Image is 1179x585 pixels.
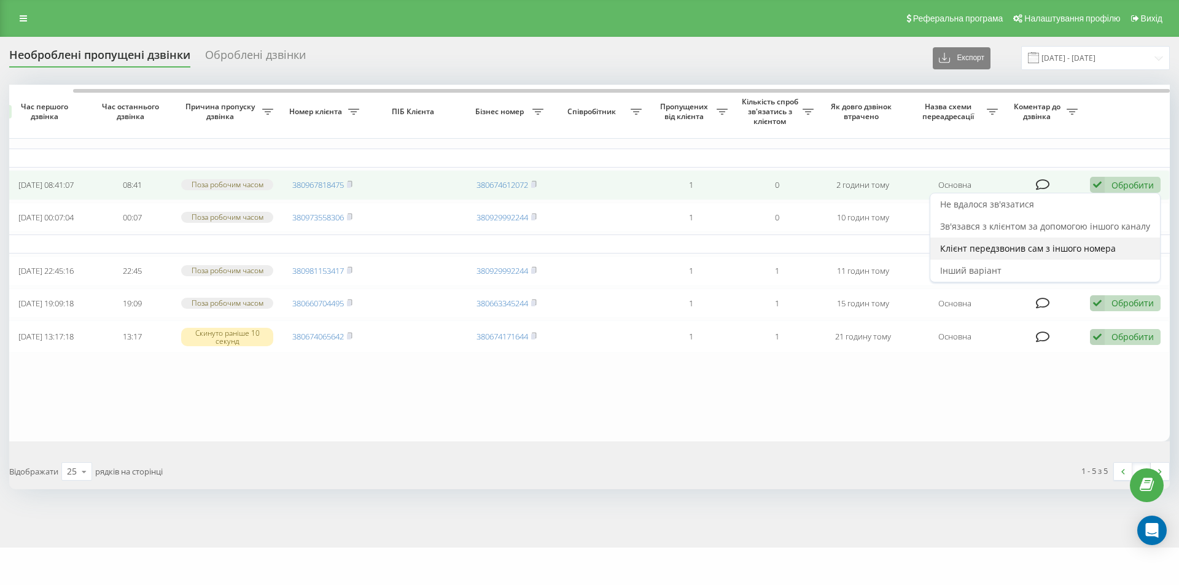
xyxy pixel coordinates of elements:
[3,289,89,319] td: [DATE] 19:09:18
[89,170,175,200] td: 08:41
[820,256,906,286] td: 11 годин тому
[292,331,344,342] a: 380674065642
[292,298,344,309] a: 380660704495
[906,289,1004,319] td: Основна
[820,203,906,233] td: 10 годин тому
[912,102,987,121] span: Назва схеми переадресації
[3,203,89,233] td: [DATE] 00:07:04
[648,256,734,286] td: 1
[477,179,528,190] a: 380674612072
[477,298,528,309] a: 380663345244
[470,107,532,117] span: Бізнес номер
[654,102,717,121] span: Пропущених від клієнта
[1132,463,1151,480] a: 1
[648,320,734,353] td: 1
[67,465,77,478] div: 25
[906,203,1004,233] td: Основна
[95,466,163,477] span: рядків на сторінці
[734,203,820,233] td: 0
[1024,14,1120,23] span: Налаштування профілю
[3,256,89,286] td: [DATE] 22:45:16
[477,331,528,342] a: 380674171644
[906,256,1004,286] td: Основна
[3,320,89,353] td: [DATE] 13:17:18
[89,320,175,353] td: 13:17
[940,220,1150,232] span: Зв'язався з клієнтом за допомогою іншого каналу
[1111,179,1154,191] div: Обробити
[1111,297,1154,309] div: Обробити
[99,102,165,121] span: Час останнього дзвінка
[205,48,306,68] div: Оброблені дзвінки
[181,298,273,308] div: Поза робочим часом
[734,289,820,319] td: 1
[9,48,190,68] div: Необроблені пропущені дзвінки
[181,102,262,121] span: Причина пропуску дзвінка
[940,198,1034,210] span: Не вдалося зв'язатися
[292,265,344,276] a: 380981153417
[13,102,79,121] span: Час першого дзвінка
[648,170,734,200] td: 1
[181,265,273,276] div: Поза робочим часом
[820,320,906,353] td: 21 годину тому
[1137,516,1167,545] div: Open Intercom Messenger
[286,107,348,117] span: Номер клієнта
[477,212,528,223] a: 380929992244
[3,170,89,200] td: [DATE] 08:41:07
[477,265,528,276] a: 380929992244
[734,256,820,286] td: 1
[9,466,58,477] span: Відображати
[376,107,453,117] span: ПІБ Клієнта
[906,320,1004,353] td: Основна
[1010,102,1067,121] span: Коментар до дзвінка
[1081,465,1108,477] div: 1 - 5 з 5
[940,265,1002,276] span: Інший варіант
[181,179,273,190] div: Поза робочим часом
[734,320,820,353] td: 1
[734,170,820,200] td: 0
[1141,14,1162,23] span: Вихід
[1111,331,1154,343] div: Обробити
[556,107,631,117] span: Співробітник
[933,47,990,69] button: Експорт
[648,289,734,319] td: 1
[820,289,906,319] td: 15 годин тому
[906,170,1004,200] td: Основна
[940,242,1116,254] span: Клієнт передзвонив сам з іншого номера
[181,212,273,222] div: Поза робочим часом
[830,102,896,121] span: Як довго дзвінок втрачено
[913,14,1003,23] span: Реферальна програма
[740,97,803,126] span: Кількість спроб зв'язатись з клієнтом
[89,203,175,233] td: 00:07
[89,289,175,319] td: 19:09
[89,256,175,286] td: 22:45
[648,203,734,233] td: 1
[292,212,344,223] a: 380973558306
[820,170,906,200] td: 2 години тому
[292,179,344,190] a: 380967818475
[181,328,273,346] div: Скинуто раніше 10 секунд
